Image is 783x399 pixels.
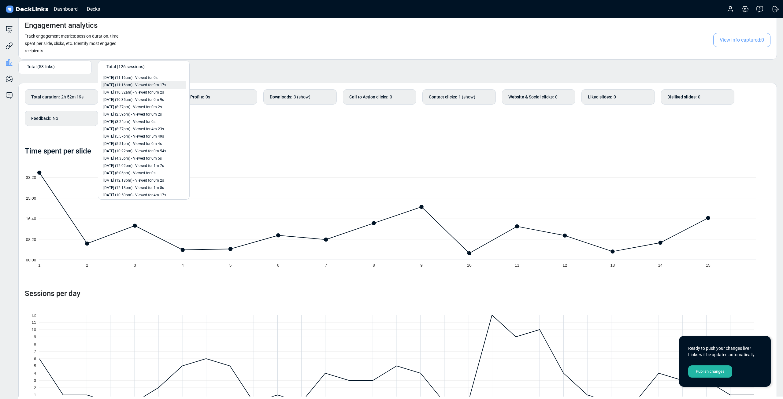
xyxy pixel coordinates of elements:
tspan: 9 [420,263,422,268]
tspan: 1 [38,263,40,268]
tspan: 3 [134,263,136,268]
span: [DATE] (11:16am) - Viewed for 0s [103,75,158,80]
span: 0 [614,94,616,99]
span: (show) [462,94,475,99]
span: 0 [390,94,392,99]
tspan: 5 [34,364,36,368]
tspan: 16:40 [26,216,36,221]
tspan: 25:00 [26,196,36,200]
tspan: 8 [34,342,36,346]
span: 1 [458,94,475,99]
tspan: 2 [34,386,36,390]
h4: Sessions per day [25,289,770,298]
b: Disliked slides : [667,94,697,100]
h4: Time spent per slide [25,147,91,156]
tspan: 6 [277,263,279,268]
b: Website & Social clicks : [508,94,554,100]
span: [DATE] (12:18pm) - Viewed for 1m 5s [103,185,164,190]
tspan: 11 [32,320,36,325]
tspan: 4 [34,371,36,375]
b: Downloads : [270,94,292,100]
span: [DATE] (10:35am) - Viewed for 0m 9s [103,97,164,102]
span: 0 [698,94,700,99]
tspan: 9 [34,334,36,339]
tspan: 08:20 [26,237,36,242]
span: (show) [297,94,310,99]
span: No [53,116,58,121]
span: View info captured: 0 [713,33,770,47]
span: [DATE] (11:16am) - Viewed for 9m 17s [103,82,166,88]
span: [DATE] (10:22pm) - Viewed for 0m 54s [103,148,166,154]
span: [DATE] (8:37pm) - Viewed for 4m 23s [103,126,164,132]
tspan: 12 [32,313,36,317]
tspan: 14 [658,263,663,268]
span: 2h 52m 19s [61,94,83,99]
span: [DATE] (8:37pm) - Viewed for 0m 2s [103,104,162,110]
tspan: 7 [325,263,327,268]
span: 0s [206,94,210,99]
div: Ready to push your changes live? Links will be updated automatically. [688,345,762,358]
span: [DATE] (3:24pm) - Viewed for 0s [103,119,155,124]
tspan: 15 [706,263,711,268]
tspan: 5 [229,263,232,268]
span: Total (53 links) [27,63,55,70]
b: Liked slides : [588,94,612,100]
tspan: 8 [373,263,375,268]
b: Contact clicks : [429,94,457,100]
b: Total duration : [31,94,60,100]
tspan: 7 [34,349,36,354]
div: Publish changes [688,365,732,378]
span: [DATE] (12:02pm) - Viewed for 1m 7s [103,163,164,168]
tspan: 1 [34,393,36,397]
span: [DATE] (5:51pm) - Viewed for 0m 4s [103,141,162,146]
span: [DATE] (2:59pm) - Viewed for 0m 2s [103,112,162,117]
span: [DATE] (4:35pm) - Viewed for 0m 5s [103,156,162,161]
h4: Engagement analytics [25,21,98,30]
tspan: 11 [515,263,519,268]
tspan: 00:00 [26,258,36,262]
tspan: 10 [467,263,472,268]
span: 0 [555,94,558,99]
tspan: 33:20 [26,175,36,180]
span: [DATE] (10:32am) - Viewed for 0m 2s [103,90,164,95]
span: [DATE] (5:57pm) - Viewed for 5m 49s [103,134,164,139]
tspan: 3 [34,378,36,383]
span: 3 [294,94,310,99]
b: Call to Action clicks : [349,94,388,100]
tspan: 2 [86,263,88,268]
tspan: 6 [34,357,36,361]
tspan: 13 [610,263,615,268]
span: Total (126 sessions) [106,63,145,70]
b: Profile : [190,94,204,100]
tspan: 12 [562,263,567,268]
small: Track engagement metrics: session duration, time spent per slide, clicks, etc. Identify most enga... [25,34,118,53]
div: Dashboard [51,5,81,13]
b: Feedback : [31,115,51,122]
span: [DATE] (10:50pm) - Viewed for 4m 17s [103,192,166,198]
tspan: 10 [32,327,36,332]
span: [DATE] (8:06pm) - Viewed for 0s [103,170,155,176]
div: Decks [84,5,103,13]
tspan: 4 [181,263,184,268]
span: [DATE] (12:18pm) - Viewed for 0m 2s [103,178,164,183]
img: DeckLinks [5,5,49,14]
